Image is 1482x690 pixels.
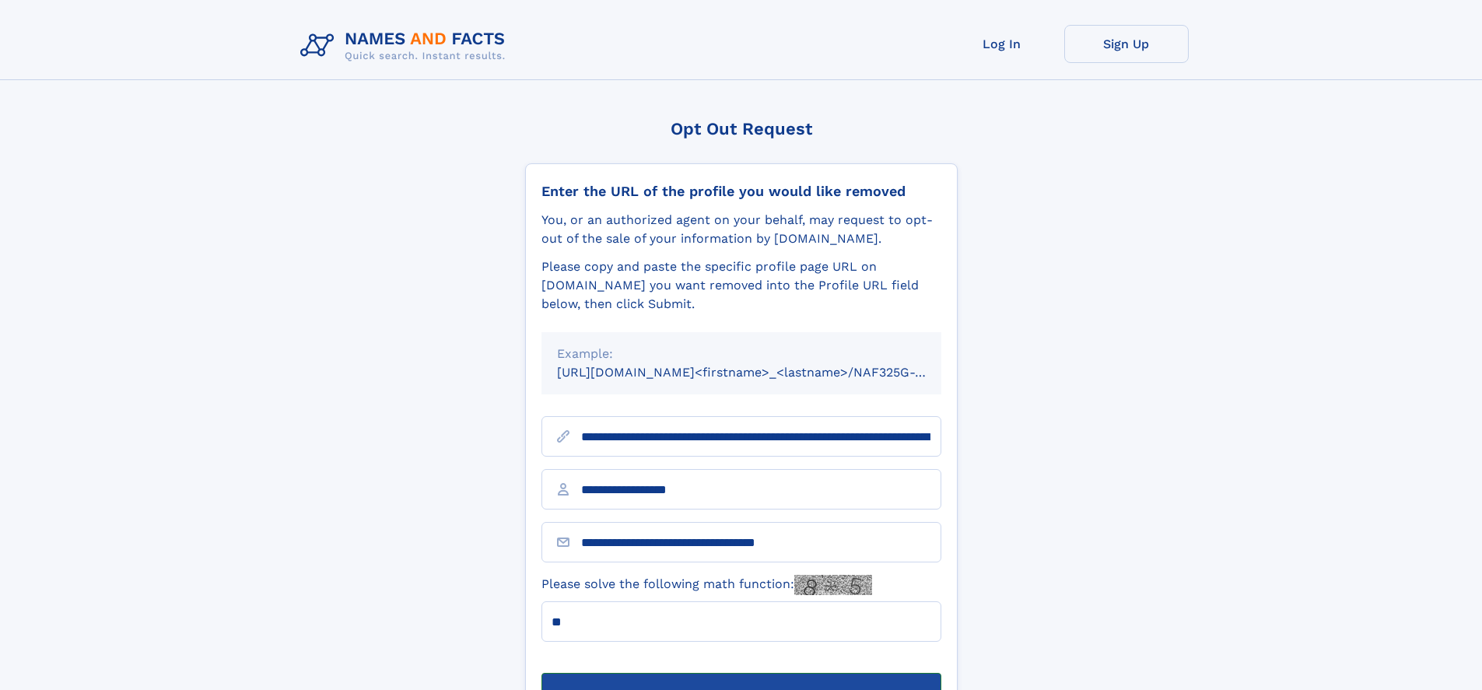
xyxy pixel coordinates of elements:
[1064,25,1189,63] a: Sign Up
[541,575,872,595] label: Please solve the following math function:
[525,119,958,138] div: Opt Out Request
[541,257,941,313] div: Please copy and paste the specific profile page URL on [DOMAIN_NAME] you want removed into the Pr...
[940,25,1064,63] a: Log In
[294,25,518,67] img: Logo Names and Facts
[541,211,941,248] div: You, or an authorized agent on your behalf, may request to opt-out of the sale of your informatio...
[557,365,971,380] small: [URL][DOMAIN_NAME]<firstname>_<lastname>/NAF325G-xxxxxxxx
[557,345,926,363] div: Example:
[541,183,941,200] div: Enter the URL of the profile you would like removed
